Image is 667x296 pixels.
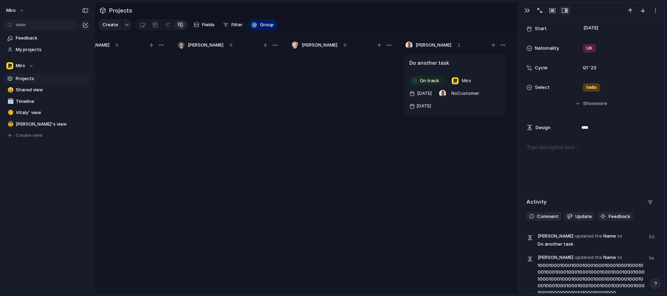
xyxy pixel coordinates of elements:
span: Create view [16,132,43,139]
a: Feedback [3,33,91,43]
span: Design [536,124,551,131]
span: Projects [108,4,134,17]
span: 1 [458,42,460,49]
span: updated the [575,254,602,261]
button: 🫠 [6,109,13,116]
div: 🤠 [7,120,12,128]
span: Show [583,100,596,107]
button: Update [564,212,595,221]
button: [DATE] [408,100,433,112]
a: 🫠Vitaly' view [3,107,91,118]
span: Start [535,25,547,32]
a: 🗓️Timeline [3,96,91,107]
button: NoCustomer [450,88,481,99]
span: [DATE] [582,24,600,32]
span: Name Do another task [538,232,645,248]
span: Miro [16,62,25,69]
button: Filter [220,19,245,30]
span: [PERSON_NAME] [538,254,573,261]
a: 🤠[PERSON_NAME]'s view [3,119,91,129]
span: Projects [16,75,88,82]
span: UK [586,45,593,52]
span: 0 [230,42,232,49]
span: Cycle [535,64,547,71]
span: [DATE] [415,89,434,98]
button: On track [408,75,448,86]
span: [PERSON_NAME] [538,233,573,240]
span: No Customer [451,90,479,96]
span: [PERSON_NAME] [188,42,223,49]
h2: Activity [526,198,547,206]
div: Do another taskOn trackMiro[DATE]NoCustomer[DATE] [403,54,506,117]
button: 🤠 [6,121,13,128]
a: My projects [3,44,91,55]
button: 🗓️ [6,98,13,105]
button: Create view [3,130,91,141]
span: more [596,100,607,107]
span: to [617,254,622,261]
span: On track [420,77,439,84]
span: My projects [16,46,88,53]
button: Group [248,19,277,30]
span: 1w [649,253,656,262]
h1: Do another task [409,59,449,67]
span: Group [260,21,274,28]
span: Timeline [16,98,88,105]
span: Feedback [16,35,88,42]
span: Update [575,213,592,220]
span: 0 [116,42,119,49]
span: updated the [575,233,602,240]
span: Filter [231,21,243,28]
span: Nationality [535,45,559,52]
span: 5d [649,232,656,240]
a: 😄Shared view [3,85,91,95]
span: hello [586,84,597,91]
span: Create [102,21,118,28]
span: [PERSON_NAME] [416,42,451,49]
span: miro [6,7,16,14]
span: Feedback [609,213,630,220]
div: 🗓️ [7,97,12,105]
span: Comment [537,213,559,220]
span: [PERSON_NAME] [302,42,337,49]
span: Shared view [16,86,88,93]
span: 0 [344,42,346,49]
button: [DATE] [408,88,436,99]
span: [PERSON_NAME]'s view [16,121,88,128]
button: Miro [3,61,91,71]
span: Miro [462,77,471,84]
span: Vitaly' view [16,109,88,116]
span: Q1 '23 [583,64,596,71]
button: Showmore [526,97,656,110]
span: to [617,233,622,240]
button: miro [3,5,28,16]
a: Projects [3,73,91,84]
button: Create [98,19,122,30]
button: Comment [526,212,561,221]
div: 😄 [7,86,12,94]
button: Miro [450,75,473,86]
button: 😄 [6,86,13,93]
button: Fields [191,19,217,30]
span: [DATE] [416,103,431,110]
span: Fields [202,21,215,28]
span: Select [535,84,550,91]
div: 🫠 [7,109,12,117]
button: Feedback [597,212,633,221]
